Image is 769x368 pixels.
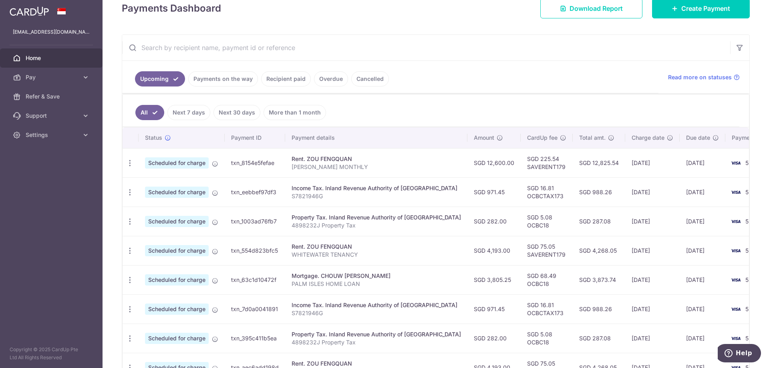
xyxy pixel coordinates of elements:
span: Total amt. [579,134,606,142]
img: CardUp [10,6,49,16]
td: [DATE] [625,148,680,177]
td: txn_554d823bfc5 [225,236,285,265]
span: 5231 [745,276,758,283]
td: SGD 287.08 [573,324,625,353]
span: Home [26,54,79,62]
td: SGD 287.08 [573,207,625,236]
a: Next 30 days [213,105,260,120]
td: SGD 5.08 OCBC18 [521,207,573,236]
span: Create Payment [681,4,730,13]
td: SGD 971.45 [467,294,521,324]
div: Rent. ZOU FENGQUAN [292,155,461,163]
a: Recipient paid [261,71,311,86]
span: CardUp fee [527,134,558,142]
td: SGD 16.81 OCBCTAX173 [521,294,573,324]
td: SGD 16.81 OCBCTAX173 [521,177,573,207]
td: SGD 282.00 [467,324,521,353]
td: [DATE] [680,236,725,265]
th: Payment ID [225,127,285,148]
span: Scheduled for charge [145,216,209,227]
span: Scheduled for charge [145,245,209,256]
td: SGD 971.45 [467,177,521,207]
td: [DATE] [680,148,725,177]
span: 5231 [745,189,758,195]
a: Cancelled [351,71,389,86]
p: 4898232J Property Tax [292,221,461,229]
span: Scheduled for charge [145,157,209,169]
td: [DATE] [625,207,680,236]
td: [DATE] [625,294,680,324]
p: PALM ISLES HOME LOAN [292,280,461,288]
td: SGD 12,825.54 [573,148,625,177]
td: SGD 282.00 [467,207,521,236]
td: SGD 75.05 SAVERENT179 [521,236,573,265]
td: txn_eebbef97df3 [225,177,285,207]
a: Upcoming [135,71,185,86]
td: [DATE] [680,177,725,207]
img: Bank Card [728,246,744,255]
td: SGD 68.49 OCBC18 [521,265,573,294]
span: 5231 [745,335,758,342]
span: Scheduled for charge [145,333,209,344]
td: [DATE] [625,236,680,265]
span: Scheduled for charge [145,187,209,198]
div: Rent. ZOU FENGQUAN [292,360,461,368]
p: 4898232J Property Tax [292,338,461,346]
a: Overdue [314,71,348,86]
td: SGD 988.26 [573,294,625,324]
img: Bank Card [728,304,744,314]
img: Bank Card [728,275,744,285]
iframe: Opens a widget where you can find more information [718,344,761,364]
td: [DATE] [680,324,725,353]
div: Rent. ZOU FENGQUAN [292,243,461,251]
span: 5231 [745,159,758,166]
td: [DATE] [680,207,725,236]
p: S7821946G [292,309,461,317]
td: txn_395c411b5ea [225,324,285,353]
img: Bank Card [728,334,744,343]
td: txn_1003ad76fb7 [225,207,285,236]
td: [DATE] [680,265,725,294]
td: txn_63c1d10472f [225,265,285,294]
td: [DATE] [680,294,725,324]
input: Search by recipient name, payment id or reference [122,35,730,60]
td: [DATE] [625,265,680,294]
span: 5231 [745,247,758,254]
td: [DATE] [625,324,680,353]
span: Due date [686,134,710,142]
span: Amount [474,134,494,142]
span: 5231 [745,306,758,312]
th: Payment details [285,127,467,148]
span: Scheduled for charge [145,304,209,315]
div: Property Tax. Inland Revenue Authority of [GEOGRAPHIC_DATA] [292,330,461,338]
td: SGD 12,600.00 [467,148,521,177]
span: Pay [26,73,79,81]
td: SGD 4,268.05 [573,236,625,265]
img: Bank Card [728,217,744,226]
td: SGD 3,873.74 [573,265,625,294]
td: SGD 988.26 [573,177,625,207]
span: Read more on statuses [668,73,732,81]
span: Settings [26,131,79,139]
a: Payments on the way [188,71,258,86]
p: WHITEWATER TENANCY [292,251,461,259]
div: Mortgage. CHOUW [PERSON_NAME] [292,272,461,280]
td: SGD 5.08 OCBC18 [521,324,573,353]
span: Support [26,112,79,120]
p: S7821946G [292,192,461,200]
td: txn_7d0a0041891 [225,294,285,324]
td: SGD 3,805.25 [467,265,521,294]
p: [EMAIL_ADDRESS][DOMAIN_NAME] [13,28,90,36]
h4: Payments Dashboard [122,1,221,16]
span: Refer & Save [26,93,79,101]
span: 5231 [745,218,758,225]
a: More than 1 month [264,105,326,120]
span: Download Report [570,4,623,13]
td: SGD 225.54 SAVERENT179 [521,148,573,177]
td: SGD 4,193.00 [467,236,521,265]
a: Next 7 days [167,105,210,120]
td: [DATE] [625,177,680,207]
a: Read more on statuses [668,73,740,81]
img: Bank Card [728,187,744,197]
